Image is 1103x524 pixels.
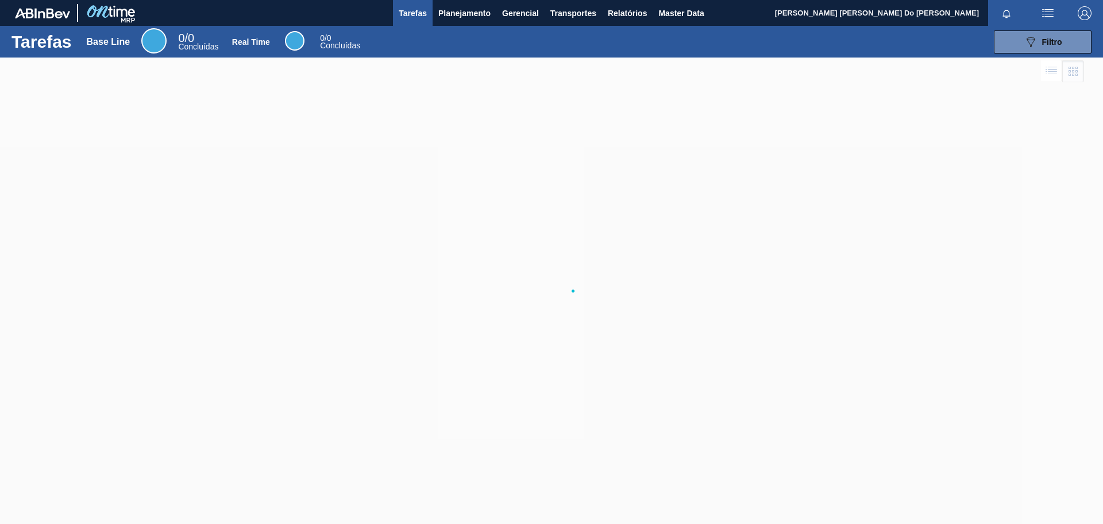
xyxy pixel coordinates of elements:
[87,37,130,47] div: Base Line
[988,5,1025,21] button: Notificações
[285,31,304,51] div: Real Time
[550,6,596,20] span: Transportes
[15,8,70,18] img: TNhmsLtSVTkK8tSr43FrP2fwEKptu5GPRR3wAAAABJRU5ErkJggg==
[141,28,167,53] div: Base Line
[320,35,360,49] div: Real Time
[994,30,1092,53] button: Filtro
[502,6,539,20] span: Gerencial
[320,33,325,43] span: 0
[11,35,72,48] h1: Tarefas
[320,41,360,50] span: Concluídas
[178,42,218,51] span: Concluídas
[178,32,194,44] span: / 0
[1078,6,1092,20] img: Logout
[1042,37,1062,47] span: Filtro
[178,33,218,51] div: Base Line
[608,6,647,20] span: Relatórios
[232,37,270,47] div: Real Time
[178,32,184,44] span: 0
[438,6,491,20] span: Planejamento
[658,6,704,20] span: Master Data
[1041,6,1055,20] img: userActions
[399,6,427,20] span: Tarefas
[320,33,331,43] span: / 0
